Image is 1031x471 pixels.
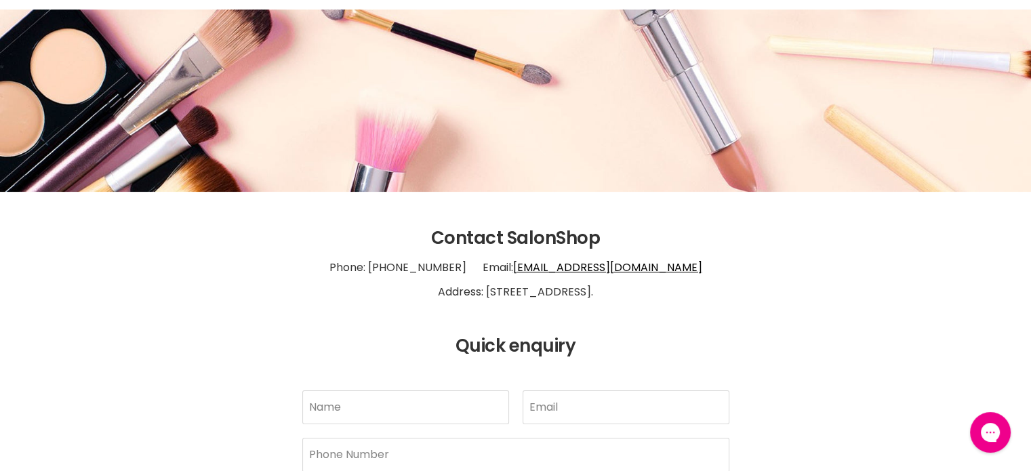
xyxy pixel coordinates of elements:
[24,228,1007,249] h2: Contact SalonShop
[24,249,1007,311] p: Phone: [PHONE_NUMBER] Email: Address: [STREET_ADDRESS].
[24,336,1007,356] h2: Quick enquiry
[963,407,1017,457] iframe: Gorgias live chat messenger
[513,260,702,275] a: [EMAIL_ADDRESS][DOMAIN_NAME]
